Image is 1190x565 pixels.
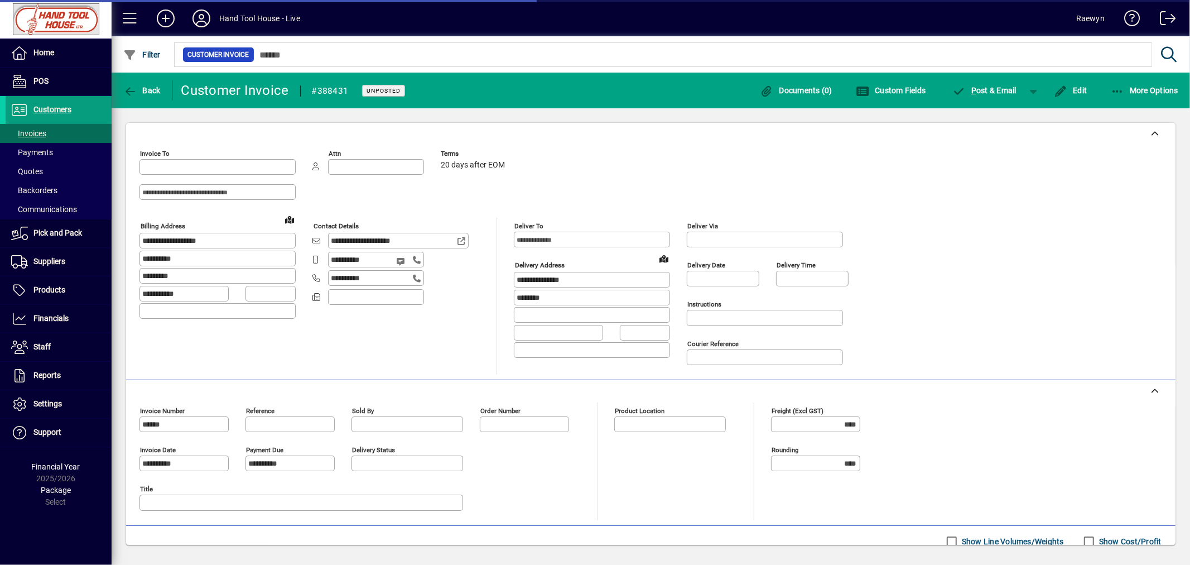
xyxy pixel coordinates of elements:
button: Documents (0) [757,80,835,100]
a: Reports [6,362,112,390]
span: Unposted [367,87,401,94]
a: Financials [6,305,112,333]
button: Edit [1051,80,1090,100]
a: Staff [6,333,112,361]
span: 20 days after EOM [441,161,505,170]
span: POS [33,76,49,85]
button: Profile [184,8,219,28]
span: Payments [11,148,53,157]
button: Post & Email [947,80,1023,100]
button: Filter [121,45,163,65]
a: Pick and Pack [6,219,112,247]
div: #388431 [312,82,349,100]
span: Filter [123,50,161,59]
span: Settings [33,399,62,408]
mat-label: Reference [246,407,274,415]
div: Raewyn [1076,9,1105,27]
span: More Options [1111,86,1179,95]
button: Send SMS [388,248,415,275]
span: Financials [33,314,69,323]
button: Custom Fields [853,80,929,100]
app-page-header-button: Back [112,80,173,100]
span: Suppliers [33,257,65,266]
span: Customer Invoice [187,49,249,60]
span: Package [41,486,71,495]
span: ost & Email [952,86,1017,95]
a: Communications [6,200,112,219]
div: Hand Tool House - Live [219,9,300,27]
mat-label: Delivery status [352,446,395,454]
span: Customers [33,105,71,114]
span: Pick and Pack [33,228,82,237]
label: Show Cost/Profit [1097,536,1162,547]
mat-label: Deliver via [687,222,718,230]
span: Support [33,428,61,437]
mat-label: Instructions [687,300,721,308]
a: Home [6,39,112,67]
mat-label: Deliver To [514,222,543,230]
button: Back [121,80,163,100]
mat-label: Invoice date [140,446,176,454]
mat-label: Delivery date [687,261,725,269]
span: Reports [33,371,61,380]
span: Back [123,86,161,95]
a: Payments [6,143,112,162]
label: Show Line Volumes/Weights [960,536,1064,547]
mat-label: Rounding [772,446,798,454]
a: Settings [6,390,112,418]
span: Terms [441,150,508,157]
mat-label: Order number [480,407,521,415]
span: Custom Fields [856,86,926,95]
span: Invoices [11,129,46,138]
span: Staff [33,342,51,351]
mat-label: Sold by [352,407,374,415]
span: Backorders [11,186,57,195]
a: View on map [655,250,673,267]
mat-label: Attn [329,150,341,157]
mat-label: Payment due [246,446,283,454]
span: Edit [1054,86,1087,95]
span: Communications [11,205,77,214]
a: Products [6,276,112,304]
a: Logout [1152,2,1176,39]
a: Invoices [6,124,112,143]
button: Add [148,8,184,28]
span: Quotes [11,167,43,176]
mat-label: Invoice number [140,407,185,415]
span: Home [33,48,54,57]
mat-label: Freight (excl GST) [772,407,823,415]
span: P [971,86,976,95]
mat-label: Title [140,485,153,493]
mat-label: Courier Reference [687,340,739,348]
a: Backorders [6,181,112,200]
span: Products [33,285,65,294]
mat-label: Delivery time [777,261,816,269]
span: Documents (0) [760,86,832,95]
mat-label: Invoice To [140,150,170,157]
span: Financial Year [32,462,80,471]
a: Suppliers [6,248,112,276]
a: View on map [281,210,298,228]
button: More Options [1108,80,1182,100]
div: Customer Invoice [181,82,289,99]
a: POS [6,68,112,95]
a: Support [6,419,112,447]
a: Knowledge Base [1116,2,1140,39]
a: Quotes [6,162,112,181]
mat-label: Product location [615,407,664,415]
